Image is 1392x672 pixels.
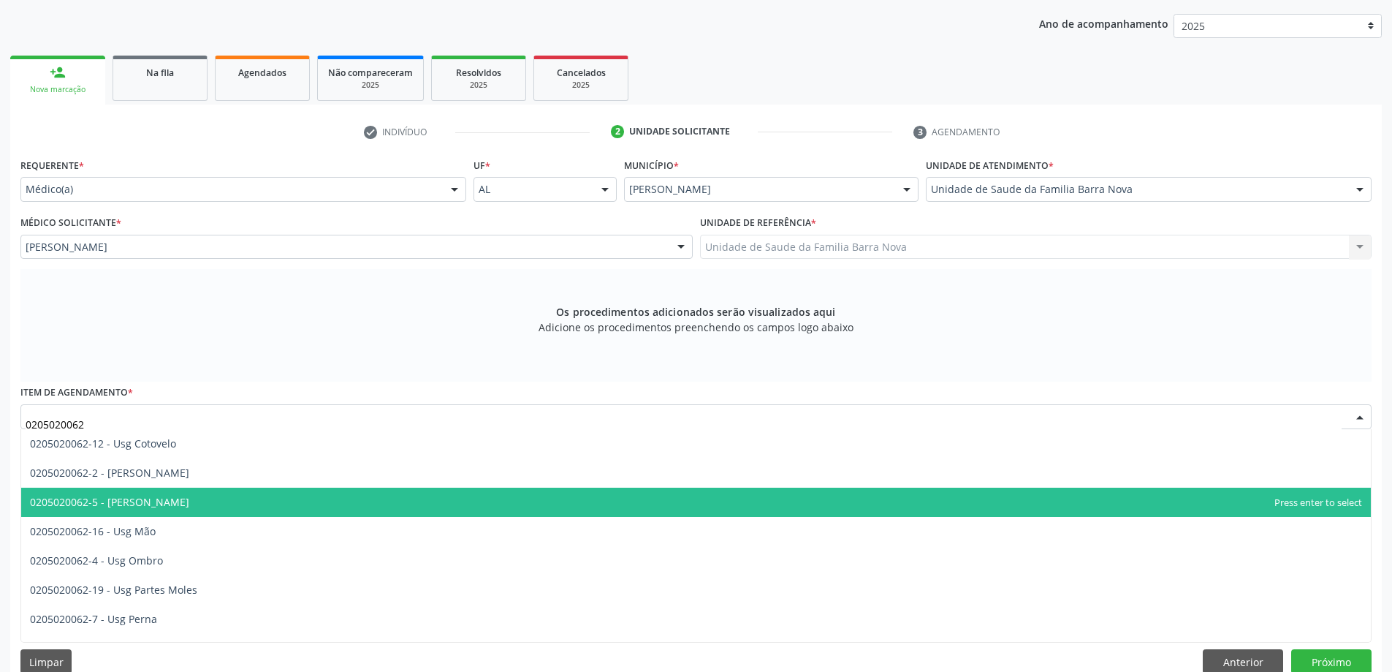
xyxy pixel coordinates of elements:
label: Requerente [20,154,84,177]
div: 2025 [328,80,413,91]
label: UF [473,154,490,177]
div: 2025 [442,80,515,91]
label: Unidade de referência [700,212,816,235]
span: 0205020062-8 - Usg Pescoço [30,641,167,655]
span: Resolvidos [456,67,501,79]
span: Na fila [146,67,174,79]
p: Ano de acompanhamento [1039,14,1168,32]
span: AL [479,182,587,197]
span: 0205020062-16 - Usg Mão [30,524,156,538]
span: [PERSON_NAME] [26,240,663,254]
span: Não compareceram [328,67,413,79]
span: Agendados [238,67,286,79]
span: 0205020062-7 - Usg Perna [30,612,157,626]
div: 2 [611,125,624,138]
span: 0205020062-19 - Usg Partes Moles [30,583,197,597]
label: Médico Solicitante [20,212,121,235]
span: 0205020062-2 - [PERSON_NAME] [30,466,189,480]
span: [PERSON_NAME] [629,182,889,197]
label: Item de agendamento [20,382,133,404]
span: Unidade de Saude da Familia Barra Nova [931,182,1342,197]
span: 0205020062-4 - Usg Ombro [30,554,163,567]
div: 2025 [544,80,617,91]
label: Unidade de atendimento [926,154,1054,177]
div: person_add [50,64,66,80]
span: Os procedimentos adicionados serão visualizados aqui [556,304,835,320]
span: 0205020062-5 - [PERSON_NAME] [30,495,189,509]
div: Unidade solicitante [629,125,730,138]
span: Adicione os procedimentos preenchendo os campos logo abaixo [539,320,853,335]
label: Município [624,154,679,177]
input: Buscar por procedimento [26,409,1342,439]
span: Cancelados [557,67,606,79]
div: Nova marcação [20,84,95,95]
span: Médico(a) [26,182,436,197]
span: 0205020062-12 - Usg Cotovelo [30,437,176,450]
